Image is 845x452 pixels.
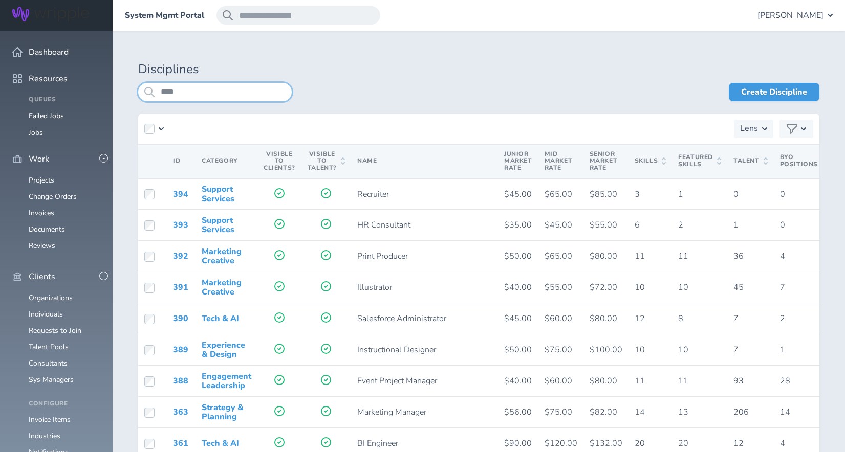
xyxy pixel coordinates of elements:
[29,111,64,121] a: Failed Jobs
[357,406,426,418] span: Marketing Manager
[29,431,60,441] a: Industries
[733,219,739,231] span: 1
[780,282,785,293] span: 7
[733,313,739,324] span: 7
[780,406,790,418] span: 14
[29,358,68,368] a: Consultants
[635,219,640,231] span: 6
[138,62,819,77] h1: Disciplines
[590,219,617,231] span: $55.00
[357,438,398,449] span: BI Engineer
[29,342,69,352] a: Talent Pools
[733,189,739,200] span: 0
[635,406,645,418] span: 14
[678,375,688,387] span: 11
[757,6,833,25] button: [PERSON_NAME]
[780,219,785,231] span: 0
[590,150,618,172] span: Senior Market Rate
[504,251,532,262] span: $50.00
[780,189,785,200] span: 0
[635,375,645,387] span: 11
[545,189,572,200] span: $65.00
[202,402,244,422] a: Strategy & Planning
[545,344,572,355] span: $75.00
[29,74,68,83] span: Resources
[590,406,617,418] span: $82.00
[29,175,54,185] a: Projects
[29,400,100,408] h4: Configure
[545,282,572,293] span: $55.00
[545,438,577,449] span: $120.00
[733,438,744,449] span: 12
[545,313,572,324] span: $60.00
[733,282,744,293] span: 45
[99,154,108,163] button: -
[173,219,188,231] a: 393
[202,277,242,298] a: Marketing Creative
[29,293,73,303] a: Organizations
[504,150,532,172] span: Junior Market Rate
[202,438,239,449] a: Tech & AI
[173,282,188,293] a: 391
[590,375,617,387] span: $80.00
[357,375,437,387] span: Event Project Manager
[757,11,824,20] span: [PERSON_NAME]
[635,251,645,262] span: 11
[545,251,572,262] span: $65.00
[504,344,532,355] span: $50.00
[590,344,622,355] span: $100.00
[780,438,785,449] span: 4
[173,156,180,165] span: ID
[173,375,188,387] a: 388
[590,438,622,449] span: $132.00
[780,313,785,324] span: 2
[733,375,744,387] span: 93
[29,309,63,319] a: Individuals
[504,375,532,387] span: $40.00
[635,438,645,449] span: 20
[780,251,785,262] span: 4
[733,406,749,418] span: 206
[678,438,688,449] span: 20
[590,251,617,262] span: $80.00
[678,406,688,418] span: 13
[678,189,683,200] span: 1
[29,128,43,138] a: Jobs
[733,157,768,165] span: Talent
[635,189,640,200] span: 3
[678,251,688,262] span: 11
[202,313,239,324] a: Tech & AI
[635,157,666,165] span: Skills
[780,154,826,168] span: BYO Positions
[635,344,645,355] span: 10
[678,313,683,324] span: 8
[202,246,242,266] a: Marketing Creative
[202,340,245,360] a: Experience & Design
[173,313,188,324] a: 390
[202,184,234,204] a: Support Services
[173,438,188,449] a: 361
[99,272,108,280] button: -
[545,219,572,231] span: $45.00
[590,282,617,293] span: $72.00
[29,241,55,251] a: Reviews
[357,313,446,324] span: Salesforce Administrator
[308,151,345,172] span: Visible to Talent?
[202,371,251,391] a: Engagement Leadership
[590,189,617,200] span: $85.00
[678,344,688,355] span: 10
[29,208,54,218] a: Invoices
[504,438,532,449] span: $90.00
[29,48,69,57] span: Dashboard
[733,251,744,262] span: 36
[357,219,410,231] span: HR Consultant
[173,251,188,262] a: 392
[357,344,436,355] span: Instructional Designer
[173,189,188,200] a: 394
[635,313,645,324] span: 12
[734,120,773,138] button: Lens
[740,120,758,138] h3: Lens
[29,96,100,103] h4: Queues
[29,326,81,335] a: Requests to Join
[590,313,617,324] span: $80.00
